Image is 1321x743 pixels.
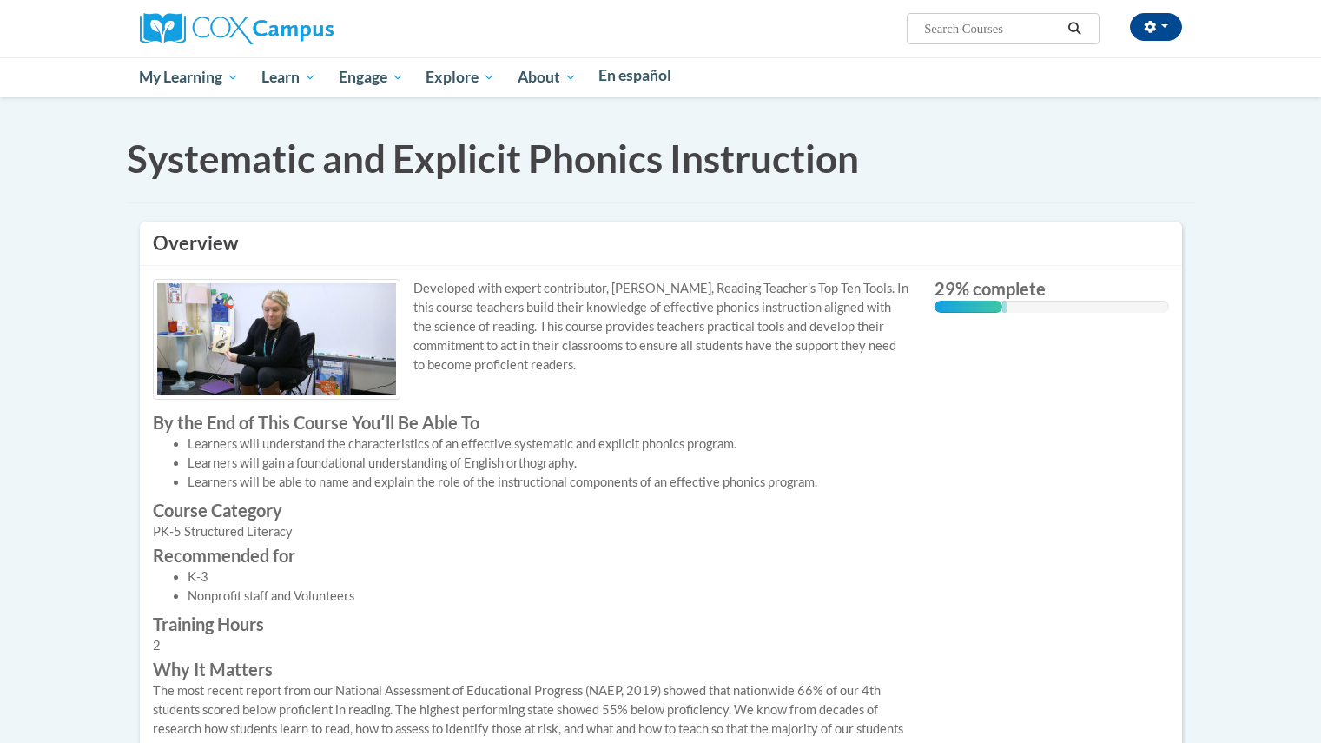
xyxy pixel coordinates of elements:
a: About [506,57,588,97]
a: Learn [250,57,327,97]
div: 2 [153,636,908,655]
span: About [518,67,577,88]
input: Search Courses [922,18,1061,39]
img: Cox Campus [140,13,334,44]
label: Why It Matters [153,660,908,679]
span: En español [598,66,671,84]
img: Course logo image [153,279,400,399]
label: Recommended for [153,546,908,565]
button: Search [1061,18,1087,39]
div: 29% complete [935,301,1002,313]
span: My Learning [139,67,239,88]
p: Developed with expert contributor, [PERSON_NAME], Reading Teacher's Top Ten Tools. In this course... [153,279,908,375]
div: 0.001% [1002,301,1007,313]
li: Learners will gain a foundational understanding of English orthography. [188,454,908,473]
li: K-3 [188,567,908,587]
span: Learn [261,67,316,88]
a: Cox Campus [140,20,334,35]
li: Learners will be able to name and explain the role of the instructional components of an effectiv... [188,473,908,492]
i:  [1067,23,1082,36]
li: Learners will understand the characteristics of an effective systematic and explicit phonics prog... [188,435,908,454]
span: Explore [426,67,495,88]
label: Training Hours [153,614,908,634]
div: Main menu [114,57,1208,97]
div: PK-5 Structured Literacy [153,522,908,541]
a: Explore [414,57,506,97]
li: Nonprofit staff and Volunteers [188,587,908,606]
span: Systematic and Explicit Phonics Instruction [127,136,859,181]
h3: Overview [153,230,1169,257]
span: Engage [339,67,404,88]
label: 29% complete [935,279,1169,298]
label: By the End of This Course Youʹll Be Able To [153,413,908,432]
a: En español [588,57,684,94]
label: Course Category [153,501,908,520]
a: My Learning [129,57,251,97]
a: Engage [327,57,415,97]
button: Account Settings [1130,13,1182,41]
